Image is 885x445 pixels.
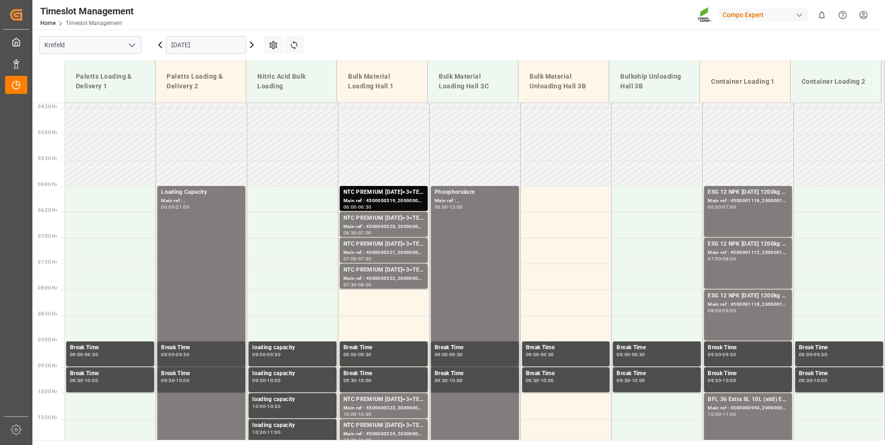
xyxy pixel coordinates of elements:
div: Main ref : 4500000321, 2000000077 [343,249,424,257]
div: loading capacity [252,369,333,378]
div: 09:30 [161,378,175,383]
div: 07:30 [358,257,372,261]
div: 07:30 [343,283,357,287]
div: - [721,257,723,261]
div: Loading Capacity [161,188,242,197]
div: Container Loading 2 [798,73,873,90]
div: - [448,205,449,209]
div: - [266,430,267,434]
button: open menu [125,38,138,52]
div: 10:00 [541,378,554,383]
div: 09:30 [267,352,280,357]
div: 09:00 [617,352,630,357]
div: Break Time [526,343,606,352]
div: - [357,378,358,383]
div: NTC PREMIUM [DATE]+3+TE BULK [343,395,424,404]
div: 09:00 [708,352,721,357]
input: DD.MM.YYYY [166,36,246,54]
div: - [539,378,540,383]
div: ESG 12 NPK [DATE] 1200kg BB [708,291,788,301]
div: Main ref : 4500000324, 2000000077 [343,430,424,438]
div: loading capacity [252,395,333,404]
div: - [630,378,631,383]
div: Break Time [526,369,606,378]
div: Break Time [161,369,242,378]
div: 06:30 [358,205,372,209]
div: Break Time [708,343,788,352]
div: Break Time [617,343,697,352]
div: 09:00 [70,352,83,357]
div: Main ref : 4500000320, 2000000077 [343,223,424,231]
div: - [83,352,85,357]
div: Nitric Acid Bulk Loading [254,68,329,95]
div: Break Time [70,369,150,378]
div: Bulk Material Loading Hall 3C [435,68,511,95]
div: Break Time [161,343,242,352]
div: - [266,378,267,383]
button: Help Center [832,5,853,25]
div: - [266,352,267,357]
div: - [357,412,358,416]
div: ESG 12 NPK [DATE] 1200kg BB [708,188,788,197]
div: - [266,404,267,408]
div: Paletts Loading & Delivery 2 [163,68,238,95]
div: 10:00 [723,378,736,383]
div: - [175,378,176,383]
span: 05:30 Hr [38,156,57,161]
div: 09:30 [799,378,812,383]
a: Home [40,20,56,26]
div: 09:30 [617,378,630,383]
div: 06:00 [161,205,175,209]
div: 07:00 [708,257,721,261]
div: - [357,283,358,287]
div: ESG 12 NPK [DATE] 1200kg BB [708,240,788,249]
div: 09:30 [343,378,357,383]
div: 10:00 [252,404,266,408]
div: 10:30 [252,430,266,434]
div: 09:00 [723,309,736,313]
div: Bulk Material Unloading Hall 3B [526,68,601,95]
span: 10:30 Hr [38,415,57,420]
div: 09:00 [435,352,448,357]
div: NTC PREMIUM [DATE]+3+TE BULK [343,188,424,197]
span: 06:30 Hr [38,208,57,213]
div: Break Time [799,343,879,352]
div: Main ref : 4500001116, 2000001086 [708,197,788,205]
div: 11:00 [267,430,280,434]
div: 09:30 [358,352,372,357]
div: 09:00 [343,352,357,357]
div: - [357,352,358,357]
div: Break Time [617,369,697,378]
div: - [721,309,723,313]
div: 08:00 [358,283,372,287]
div: 07:00 [358,231,372,235]
button: Compo Expert [719,6,811,24]
span: 10:00 Hr [38,389,57,394]
div: 08:00 [708,309,721,313]
div: 10:00 [85,378,98,383]
div: 09:30 [449,352,463,357]
div: 09:30 [723,352,736,357]
div: 11:00 [723,412,736,416]
div: - [357,438,358,442]
div: NTC PREMIUM [DATE]+3+TE BULK [343,266,424,275]
span: 07:30 Hr [38,260,57,265]
div: 09:30 [176,352,189,357]
div: 10:00 [632,378,645,383]
div: 10:00 [814,378,827,383]
input: Type to search/select [39,36,142,54]
div: 09:30 [70,378,83,383]
button: show 0 new notifications [811,5,832,25]
div: 09:00 [526,352,539,357]
div: 07:00 [723,205,736,209]
div: - [539,352,540,357]
div: 06:30 [343,231,357,235]
span: 07:00 Hr [38,234,57,239]
span: 08:30 Hr [38,311,57,316]
div: 09:30 [526,378,539,383]
div: 09:30 [708,378,721,383]
div: 10:00 [708,412,721,416]
div: 09:00 [799,352,812,357]
div: Bulk Material Loading Hall 1 [344,68,420,95]
div: - [448,352,449,357]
